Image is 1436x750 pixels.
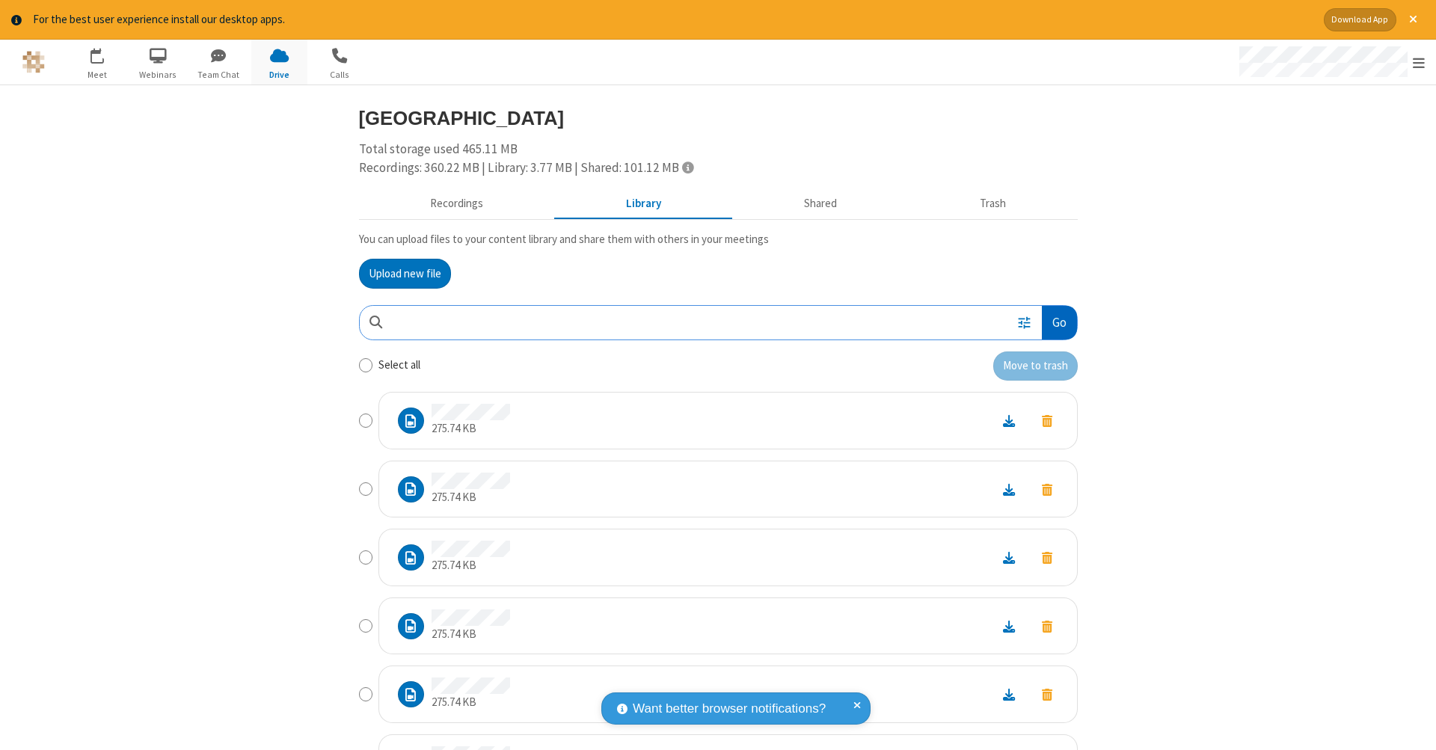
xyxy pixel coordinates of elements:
div: For the best user experience install our desktop apps. [33,11,1313,28]
a: Download file [989,618,1028,635]
span: Drive [251,68,307,82]
div: Open menu [1225,40,1436,84]
button: Close alert [1402,8,1425,31]
button: Shared during meetings [733,189,909,218]
button: Upload new file [359,259,451,289]
button: Move to trash [1028,547,1066,568]
span: Want better browser notifications? [633,699,826,719]
label: Select all [378,357,420,374]
h3: [GEOGRAPHIC_DATA] [359,108,1078,129]
div: Recordings: 360.22 MB | Library: 3.77 MB | Shared: 101.12 MB [359,159,1078,178]
p: 275.74 KB [432,694,510,711]
button: Move to trash [1028,479,1066,500]
a: Download file [989,412,1028,429]
button: Download App [1324,8,1396,31]
button: Recorded meetings [359,189,555,218]
button: Move to trash [1028,684,1066,704]
p: You can upload files to your content library and share them with others in your meetings [359,231,1078,248]
img: QA Selenium DO NOT DELETE OR CHANGE [22,51,45,73]
div: 1 [101,48,111,59]
button: Move to trash [1028,411,1066,431]
p: 275.74 KB [432,557,510,574]
p: 275.74 KB [432,626,510,643]
a: Download file [989,481,1028,498]
button: Trash [909,189,1078,218]
button: Move to trash [993,351,1078,381]
a: Download file [989,549,1028,566]
span: Totals displayed include files that have been moved to the trash. [682,161,693,173]
span: Meet [70,68,126,82]
button: Logo [5,40,61,84]
div: Total storage used 465.11 MB [359,140,1078,178]
button: Move to trash [1028,616,1066,636]
span: Calls [312,68,368,82]
span: Team Chat [191,68,247,82]
button: Go [1042,306,1076,339]
p: 275.74 KB [432,489,510,506]
a: Download file [989,686,1028,703]
span: Webinars [130,68,186,82]
p: 275.74 KB [432,420,510,437]
button: Content library [555,189,733,218]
